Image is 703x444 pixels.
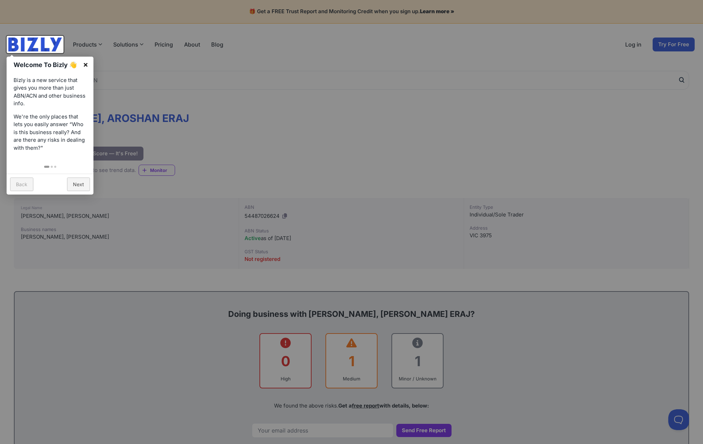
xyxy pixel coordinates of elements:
p: Bizly is a new service that gives you more than just ABN/ACN and other business info. [14,76,86,108]
a: × [78,57,93,72]
p: We're the only places that lets you easily answer “Who is this business really? And are there any... [14,113,86,152]
a: Next [67,178,90,191]
h1: Welcome To Bizly 👋 [14,60,79,69]
a: Back [10,178,33,191]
